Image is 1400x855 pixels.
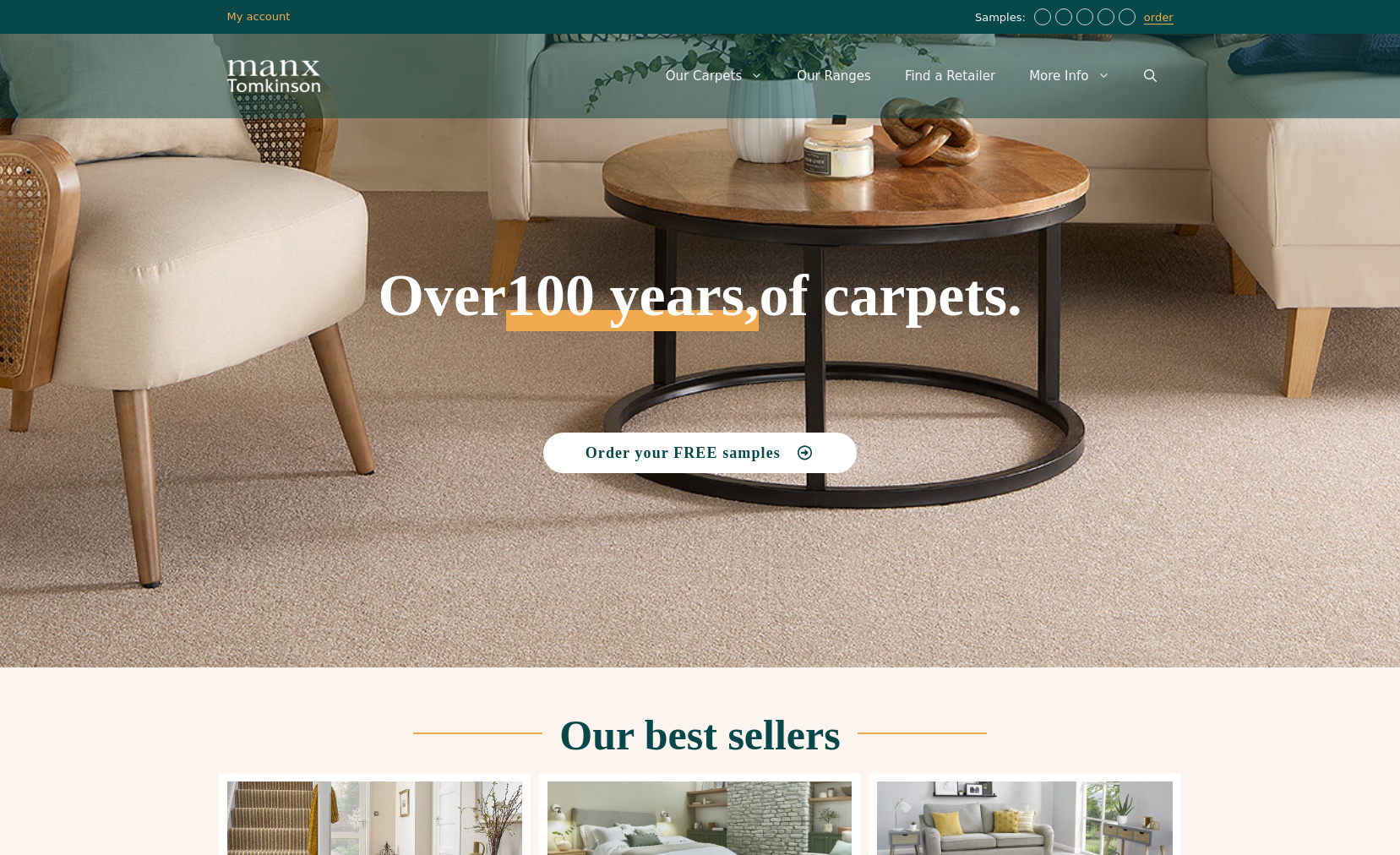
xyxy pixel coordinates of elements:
span: Order your FREE samples [586,445,781,460]
a: Our Carpets [649,51,781,101]
a: order [1144,11,1174,25]
h2: Our best sellers [559,714,840,756]
nav: Primary [649,51,1174,101]
a: More Info [1012,51,1126,101]
a: Our Ranges [780,51,888,101]
a: Find a Retailer [888,51,1012,101]
a: Order your FREE samples [543,433,858,473]
a: My account [227,10,291,23]
img: Manx Tomkinson [227,60,320,92]
h1: Over of carpets. [227,144,1174,331]
a: Open Search Bar [1127,51,1174,101]
span: 100 years, [506,280,759,331]
span: Samples: [975,11,1030,25]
